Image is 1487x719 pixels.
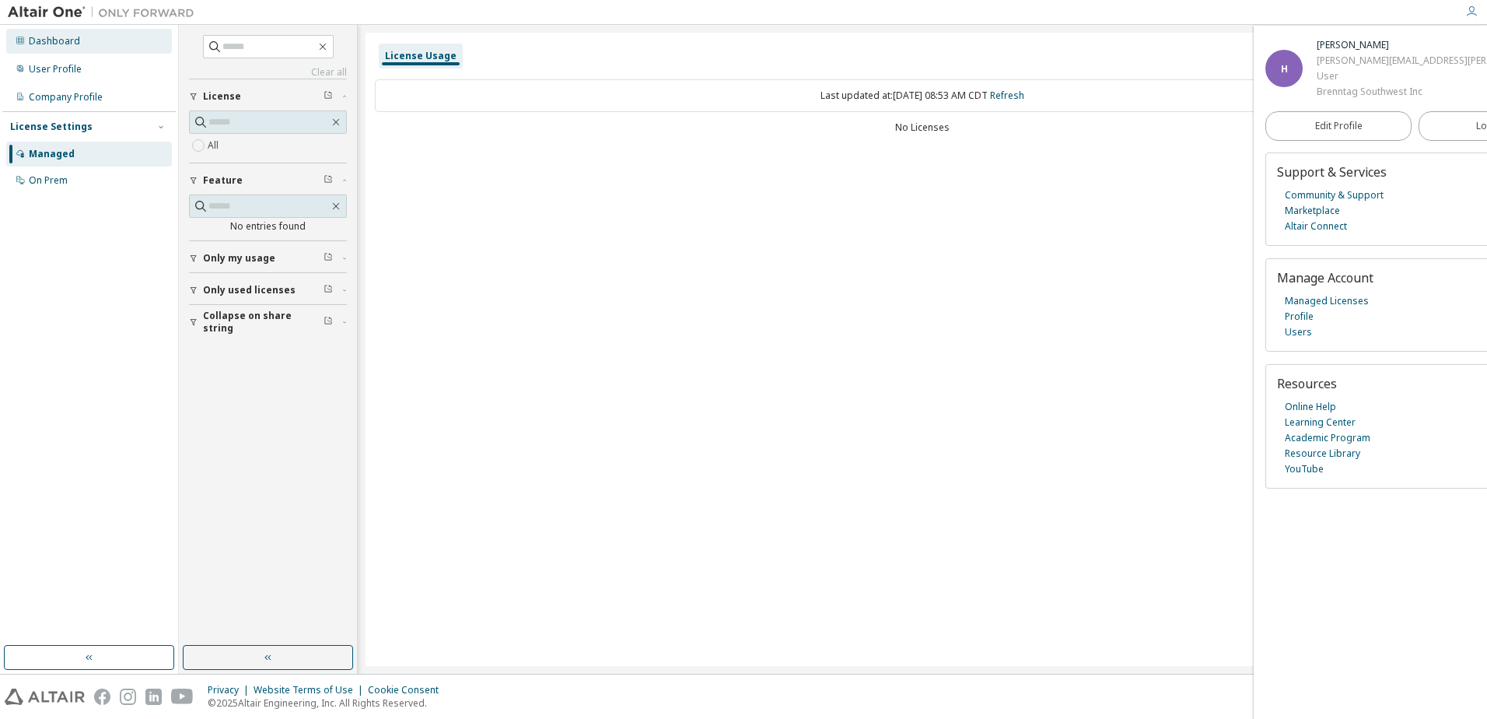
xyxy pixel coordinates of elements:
img: altair_logo.svg [5,689,85,705]
button: Feature [189,163,347,198]
button: Only used licenses [189,273,347,307]
a: Academic Program [1285,430,1370,446]
a: Marketplace [1285,203,1340,219]
div: Last updated at: [DATE] 08:53 AM CDT [375,79,1470,112]
a: Community & Support [1285,188,1384,203]
a: Learning Center [1285,415,1356,430]
div: Website Terms of Use [254,684,368,696]
span: Collapse on share string [203,310,324,335]
span: Feature [203,174,243,187]
div: License Usage [385,50,457,62]
a: Edit Profile [1265,111,1412,141]
div: On Prem [29,174,68,187]
button: Collapse on share string [189,305,347,339]
div: Cookie Consent [368,684,448,696]
a: Refresh [990,89,1024,102]
span: Edit Profile [1315,120,1363,132]
span: Support & Services [1277,163,1387,181]
div: User Profile [29,63,82,75]
a: Online Help [1285,399,1336,415]
div: Managed [29,148,75,160]
a: Resource Library [1285,446,1360,461]
a: Clear all [189,66,347,79]
img: facebook.svg [94,689,110,705]
a: Managed Licenses [1285,293,1369,309]
span: Manage Account [1277,269,1373,286]
span: License [203,90,241,103]
button: Only my usage [189,241,347,275]
span: Only my usage [203,252,275,265]
img: youtube.svg [171,689,194,705]
div: Company Profile [29,91,103,103]
a: YouTube [1285,461,1324,477]
a: Profile [1285,309,1314,324]
img: instagram.svg [120,689,136,705]
div: Dashboard [29,35,80,47]
span: Clear filter [324,284,333,296]
div: No Licenses [375,121,1470,134]
div: Privacy [208,684,254,696]
span: Clear filter [324,316,333,328]
span: Resources [1277,375,1337,392]
img: Altair One [8,5,202,20]
span: Clear filter [324,252,333,265]
label: All [208,136,222,155]
span: H [1281,62,1288,75]
span: Clear filter [324,90,333,103]
p: © 2025 Altair Engineering, Inc. All Rights Reserved. [208,696,448,710]
span: Only used licenses [203,284,296,296]
button: License [189,79,347,114]
div: License Settings [10,121,93,133]
div: No entries found [189,220,347,233]
img: linkedin.svg [145,689,162,705]
a: Altair Connect [1285,219,1347,234]
span: Clear filter [324,174,333,187]
a: Users [1285,324,1312,340]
